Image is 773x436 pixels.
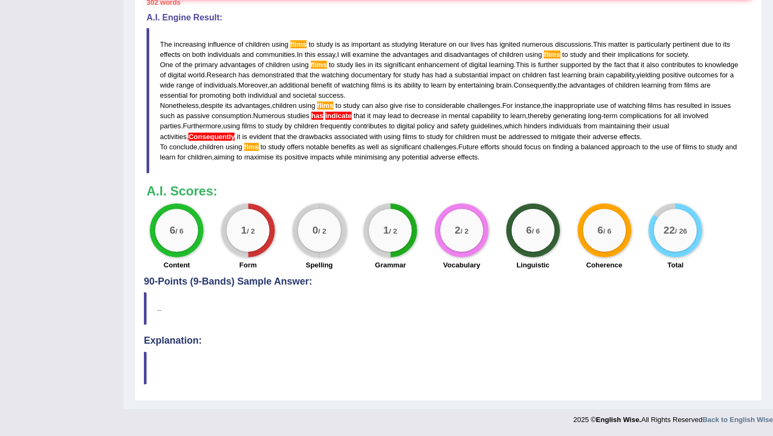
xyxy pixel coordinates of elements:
span: films [684,81,699,89]
span: benefit [311,81,332,89]
span: and [242,50,254,59]
span: outcomes [688,71,718,79]
span: give [390,101,403,110]
blockquote: . . , . . . , . , . , . , , . , . , - . , , . . , . , . [147,28,750,173]
span: as [382,40,390,48]
span: children [615,81,640,89]
span: the [310,71,319,79]
span: for [393,71,401,79]
span: fact [614,61,625,69]
span: adverse [593,133,617,141]
span: enhancement [417,61,460,69]
span: capability [472,112,501,120]
span: effects [160,50,180,59]
span: It seems that the correct verb form here is “have”. (did you mean: have) [311,112,323,120]
span: approach [611,143,640,151]
span: impact [490,71,511,79]
span: A comma may be missing after the conjunctive/linking adverb ‘Consequently’. (did you mean: Conseq... [188,133,235,141]
h4: A.I. Engine Result: [147,13,750,23]
span: contributes [353,122,387,130]
span: learning [489,61,514,69]
label: Form [239,260,257,270]
span: it [367,112,371,120]
span: effects [619,133,640,141]
span: yielding [637,71,660,79]
span: to [418,101,424,110]
span: films [647,101,662,110]
span: studying [392,40,418,48]
span: its [395,81,402,89]
span: to [699,143,705,151]
span: both [232,91,246,99]
span: to [329,61,335,69]
span: both [192,50,206,59]
span: societal [293,91,316,99]
span: it [237,133,240,141]
span: mitigate [551,133,575,141]
span: study [570,50,587,59]
span: has [663,101,675,110]
span: for [720,71,728,79]
span: digital [469,61,487,69]
span: to [336,101,341,110]
span: despite [201,101,223,110]
span: on [183,50,190,59]
span: the [543,101,552,110]
span: balanced [581,143,609,151]
span: efforts [480,143,500,151]
span: learning [561,71,586,79]
span: lives [470,40,484,48]
span: implications [618,50,654,59]
span: of [196,81,202,89]
span: frequently [320,122,351,130]
span: mental [449,112,470,120]
span: to [697,61,703,69]
span: be [499,133,506,141]
span: films [242,122,257,130]
span: and [436,122,448,130]
span: an [269,81,277,89]
span: using [526,50,542,59]
span: in [441,112,447,120]
span: a [575,143,579,151]
span: instance [515,101,541,110]
span: as [358,143,365,151]
span: had [435,71,447,79]
span: resulted [677,101,702,110]
span: its [375,61,382,69]
span: children [245,40,270,48]
span: world [188,71,205,79]
span: discussions [555,40,591,48]
span: has [422,71,433,79]
label: Linguistic [516,260,549,270]
span: children [272,101,297,110]
span: offers [287,143,304,151]
span: Moreover [238,81,267,89]
span: its [723,40,730,48]
span: drawbacks [299,133,332,141]
span: One [160,61,173,69]
span: also [375,101,388,110]
span: additional [279,81,309,89]
span: policy [417,122,435,130]
span: of [610,101,616,110]
span: literature [420,40,447,48]
span: society [666,50,688,59]
span: a [730,71,734,79]
span: that [296,71,308,79]
span: Furthermore [183,122,222,130]
span: inappropriate [555,101,595,110]
span: watching [322,71,349,79]
span: challenges [423,143,456,151]
span: challenges [467,101,500,110]
span: consumption [212,112,251,120]
span: activities [160,133,187,141]
span: success [318,91,344,99]
span: brain [496,81,512,89]
span: entertaining [458,81,494,89]
span: also [646,61,659,69]
span: are [701,81,711,89]
span: finding [552,143,573,151]
span: has [486,40,498,48]
span: its [225,101,232,110]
